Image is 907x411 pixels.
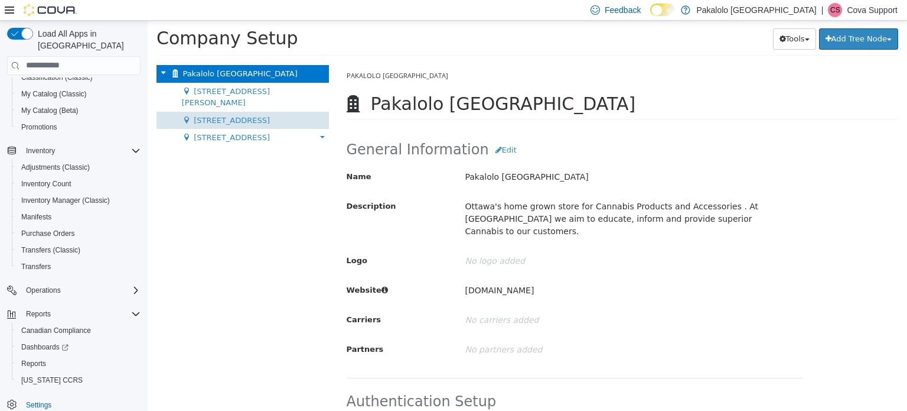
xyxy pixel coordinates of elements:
span: Purchase Orders [21,229,75,238]
button: Transfers [12,258,145,275]
a: My Catalog (Classic) [17,87,92,101]
span: CS [830,3,840,17]
p: Ottawa's home grown store for Cannabis Products and Accessories . At [GEOGRAPHIC_DATA] we aim to ... [317,176,616,221]
h2: General Information [199,119,656,140]
span: [STREET_ADDRESS] [46,95,122,104]
span: Operations [26,286,61,295]
span: Inventory [26,146,55,156]
span: Inventory Count [17,177,141,191]
span: Inventory Manager (Classic) [17,193,141,208]
button: [US_STATE] CCRS [12,372,145,389]
a: Canadian Compliance [17,323,96,338]
a: Classification (Classic) [17,70,97,85]
span: My Catalog (Classic) [17,87,141,101]
span: Transfers (Classic) [17,243,141,257]
p: Pakalolo [GEOGRAPHIC_DATA] [317,146,616,167]
a: Reports [17,357,51,371]
input: Dark Mode [650,4,675,16]
a: Adjustments (Classic) [17,160,94,174]
span: Pakalolo [GEOGRAPHIC_DATA] [199,50,301,59]
p: Pakalolo [GEOGRAPHIC_DATA] [696,3,816,17]
span: Reports [17,357,141,371]
span: Manifests [17,210,141,224]
span: Inventory [21,144,141,158]
span: Classification (Classic) [17,70,141,85]
span: Classification (Classic) [21,73,93,82]
button: Reports [21,307,56,321]
span: [STREET_ADDRESS] [46,112,122,121]
a: Dashboards [12,339,145,355]
span: Pakalolo [GEOGRAPHIC_DATA] [223,73,488,93]
a: [US_STATE] CCRS [17,373,87,387]
button: Inventory [2,143,145,159]
span: Manifests [21,212,51,222]
span: Transfers (Classic) [21,245,80,255]
span: Adjustments (Classic) [21,163,90,172]
span: Description [199,181,249,190]
span: Inventory Count [21,179,71,189]
span: Name [199,151,224,160]
span: Transfers [17,260,141,274]
span: Feedback [605,4,641,16]
span: Partners [199,324,236,333]
span: Settings [26,400,51,410]
button: Reports [2,306,145,322]
span: Dashboards [17,340,141,354]
span: My Catalog (Beta) [17,103,141,118]
button: Manifests [12,209,145,225]
span: [STREET_ADDRESS][PERSON_NAME] [34,66,122,87]
button: Purchase Orders [12,225,145,242]
span: Washington CCRS [17,373,141,387]
button: Add Tree Node [671,8,751,29]
button: Edit [341,119,376,140]
button: Canadian Compliance [12,322,145,339]
span: Transfers [21,262,51,271]
span: Canadian Compliance [17,323,141,338]
button: Inventory Count [12,176,145,192]
a: Promotions [17,120,62,134]
a: Transfers (Classic) [17,243,85,257]
p: No partners added [317,319,616,339]
span: Adjustments (Classic) [17,160,141,174]
button: My Catalog (Classic) [12,86,145,102]
button: Operations [2,282,145,299]
button: Adjustments (Classic) [12,159,145,176]
span: Dark Mode [650,16,651,17]
span: Reports [21,359,46,368]
span: Inventory Manager (Classic) [21,196,110,205]
button: My Catalog (Beta) [12,102,145,119]
button: Transfers (Classic) [12,242,145,258]
a: Inventory Count [17,177,76,191]
span: Logo [199,235,220,244]
span: My Catalog (Beta) [21,106,79,115]
span: Dashboards [21,342,68,352]
button: Promotions [12,119,145,135]
span: Promotions [17,120,141,134]
div: Cova Support [828,3,842,17]
span: Carriers [199,295,234,303]
a: Purchase Orders [17,226,80,241]
button: Tools [625,8,668,29]
span: Purchase Orders [17,226,141,241]
span: Company Setup [9,7,151,28]
span: Promotions [21,122,57,132]
p: [DOMAIN_NAME] [317,260,616,280]
a: Transfers [17,260,56,274]
a: Manifests [17,210,56,224]
span: Canadian Compliance [21,326,91,335]
p: No logo added [317,230,616,251]
p: No carriers added [317,289,616,310]
p: | [821,3,824,17]
button: Inventory Manager (Classic) [12,192,145,209]
a: My Catalog (Beta) [17,103,83,118]
span: Reports [21,307,141,321]
button: Classification (Classic) [12,69,145,86]
button: Operations [21,283,66,297]
span: Load All Apps in [GEOGRAPHIC_DATA] [33,28,141,51]
a: Dashboards [17,340,73,354]
img: Cova [24,4,77,16]
p: Cova Support [847,3,898,17]
button: Reports [12,355,145,372]
button: Inventory [21,144,60,158]
span: Reports [26,309,51,319]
